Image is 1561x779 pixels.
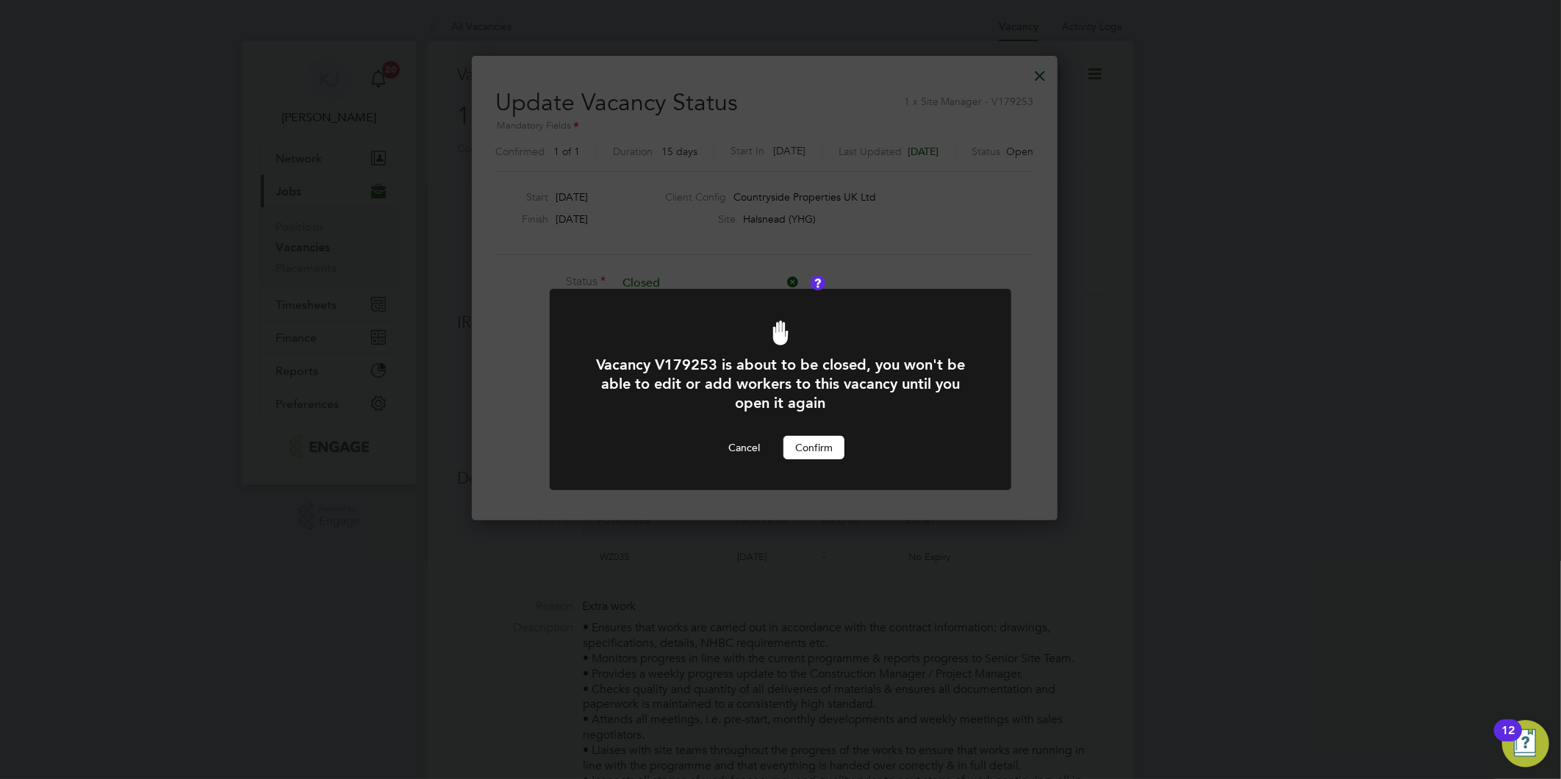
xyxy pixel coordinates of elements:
[1501,730,1515,750] div: 12
[589,355,972,412] h1: Vacancy V179253 is about to be closed, you won't be able to edit or add workers to this vacancy u...
[717,436,772,459] button: Cancel
[811,276,825,290] button: Vacancy Status Definitions
[1502,720,1549,767] button: Open Resource Center, 12 new notifications
[783,436,844,459] button: Confirm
